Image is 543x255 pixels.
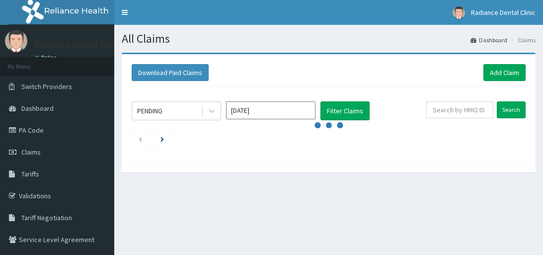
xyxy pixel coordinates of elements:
span: Radiance Dental Clinic [471,8,536,17]
span: Tariff Negotiation [21,213,72,222]
a: Previous page [138,134,143,143]
input: Search by HMO ID [426,101,493,118]
a: Next page [160,134,164,143]
a: Online [35,54,59,61]
input: Search [497,101,526,118]
span: Tariffs [21,170,39,178]
img: User Image [5,30,27,52]
input: Select Month and Year [226,101,315,119]
span: Switch Providers [21,82,72,91]
span: Dashboard [21,104,54,113]
div: PENDING [137,106,162,116]
a: Add Claim [483,64,526,81]
li: Claims [508,36,536,44]
button: Download Paid Claims [132,64,209,81]
svg: audio-loading [314,110,344,140]
span: Claims [21,148,41,157]
a: Dashboard [470,36,507,44]
h1: All Claims [122,32,536,45]
p: Radiance Dental Clinic [35,40,121,49]
img: User Image [453,6,465,19]
button: Filter Claims [320,101,370,120]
